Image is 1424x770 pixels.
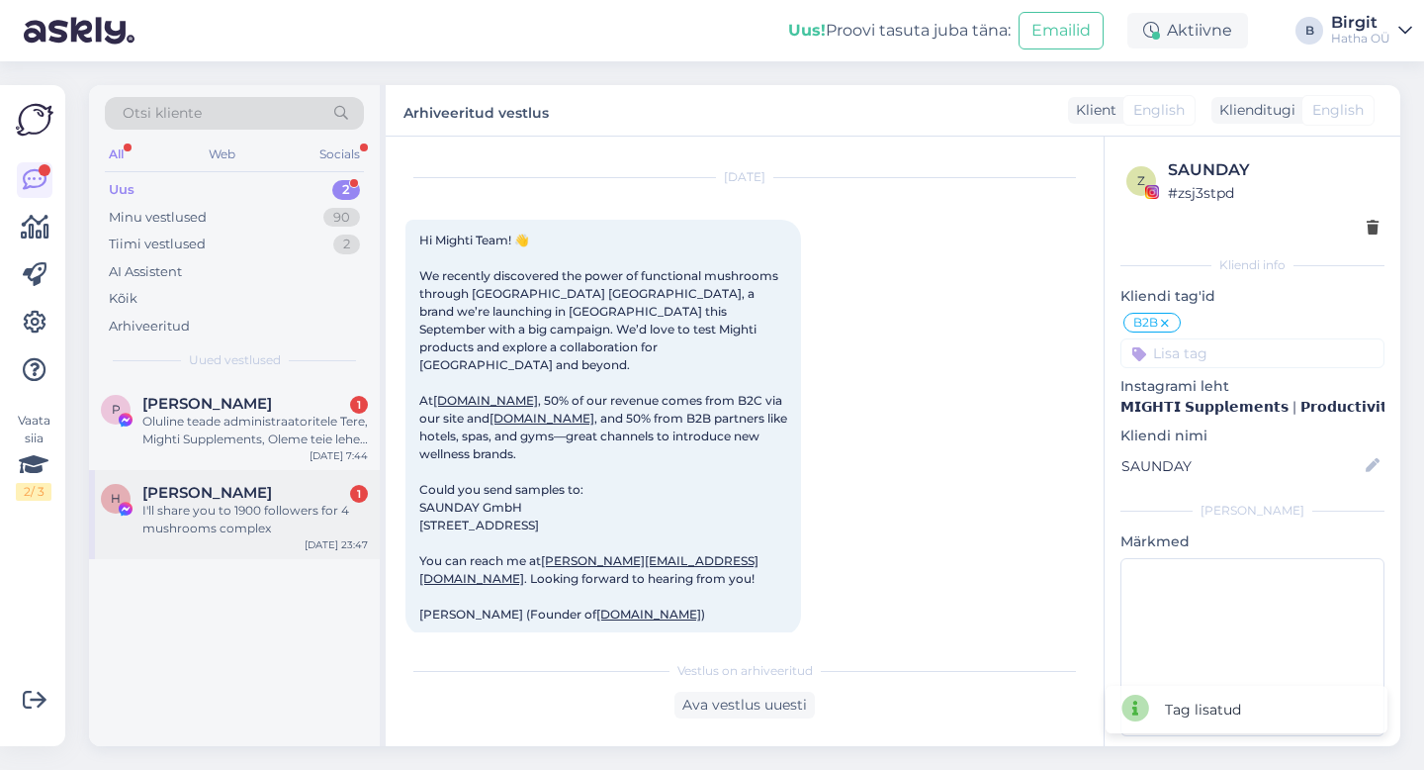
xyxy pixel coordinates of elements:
label: Arhiveeritud vestlus [403,97,549,124]
div: [DATE] [405,168,1084,186]
a: [PERSON_NAME][EMAIL_ADDRESS][DOMAIN_NAME] [419,553,758,586]
a: [DOMAIN_NAME] [489,411,594,426]
div: All [105,142,128,167]
div: Proovi tasuta juba täna: [788,19,1011,43]
p: Kliendi tag'id [1120,286,1384,307]
div: Oluline teade administraatoritele Tere, Mighti Supplements, Oleme teie lehel tuvastanud sisu, mis... [142,413,368,448]
div: Web [205,142,239,167]
div: Uus [109,180,134,200]
div: Tiimi vestlused [109,235,206,254]
div: Hatha OÜ [1331,31,1390,47]
p: Kliendi nimi [1120,426,1384,446]
div: [DATE] 7:44 [310,448,368,463]
span: Otsi kliente [123,103,202,124]
div: 1 [350,485,368,503]
div: Kliendi info [1120,256,1384,274]
span: Paola Rossi [142,395,272,413]
div: I'll share you to 1900 followers for 4 mushrooms complex [142,502,368,537]
span: Heino Skovgaard [142,484,272,502]
button: Emailid [1019,12,1104,49]
div: Socials [315,142,364,167]
span: Uued vestlused [189,351,281,369]
a: [DOMAIN_NAME] [596,607,701,622]
span: B2B [1133,317,1158,329]
div: SAUNDAY [1168,158,1379,182]
span: z [1137,173,1145,188]
div: Vaata siia [16,412,51,501]
p: Instagrami leht [1120,376,1384,397]
div: Klienditugi [1211,100,1295,121]
div: 2 [332,180,360,200]
span: P [112,402,121,417]
p: Märkmed [1120,531,1384,552]
div: Ava vestlus uuesti [674,692,815,719]
div: 90 [323,208,360,228]
p: 𝗠𝗜𝗚𝗛𝗧𝗜 𝗦𝘂𝗽𝗽𝗹𝗲𝗺𝗲𝗻𝘁𝘀 | 𝗣𝗿𝗼𝗱𝘂𝗰𝘁𝗶𝘃𝗶𝘁𝘆, 𝗪𝗲𝗹𝗹𝗻𝗲𝘀𝘀 & 𝗥𝗲𝘀𝗶𝗹𝗶𝗲𝗻𝗰𝗲 [1120,397,1384,418]
div: Aktiivne [1127,13,1248,48]
div: 1 [350,396,368,414]
div: [DATE] 23:47 [305,537,368,552]
div: Kõik [109,289,137,309]
span: English [1312,100,1364,121]
div: # zsj3stpd [1168,182,1379,204]
a: [DOMAIN_NAME] [433,393,538,408]
div: Klient [1068,100,1116,121]
span: H [111,491,121,506]
span: Hi Mighti Team! 👋 We recently discovered the power of functional mushrooms through [GEOGRAPHIC_DA... [419,233,790,622]
div: AI Assistent [109,262,182,282]
div: Minu vestlused [109,208,207,228]
b: Uus! [788,21,826,40]
div: Arhiveeritud [109,317,190,337]
span: Vestlus on arhiveeritud [677,662,813,680]
input: Lisa nimi [1121,455,1362,477]
div: B [1295,17,1323,45]
span: English [1133,100,1185,121]
div: 2 / 3 [16,483,51,501]
input: Lisa tag [1120,338,1384,368]
img: Askly Logo [16,101,53,139]
a: BirgitHatha OÜ [1331,15,1412,47]
div: Tag lisatud [1165,700,1241,721]
div: Birgit [1331,15,1390,31]
div: [PERSON_NAME] [1120,502,1384,520]
div: 2 [333,235,360,254]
